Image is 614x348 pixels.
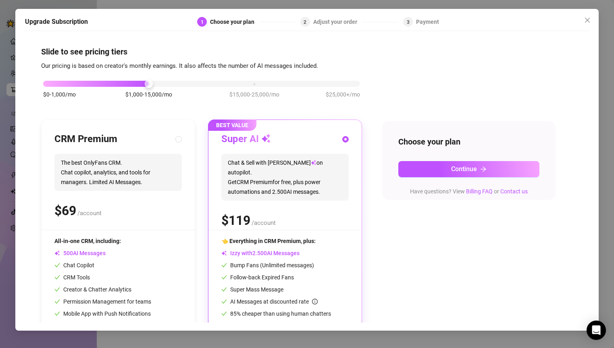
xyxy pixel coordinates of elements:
span: arrow-right [480,166,487,172]
span: $15,000-25,000/mo [229,90,279,99]
span: Close [581,17,594,23]
span: Super Mass Message [221,286,283,293]
span: AI Messages [54,250,106,256]
span: BEST VALUE [208,119,256,131]
span: Bump Fans (Unlimited messages) [221,262,314,268]
div: Open Intercom Messenger [587,321,606,340]
span: $25,000+/mo [326,90,360,99]
span: Mobile App with Push Notifications [54,310,151,317]
h5: Upgrade Subscription [25,17,88,27]
div: Payment [416,17,439,27]
span: check [221,274,227,280]
h4: Choose your plan [398,136,539,147]
span: Our pricing is based on creator's monthly earnings. It also affects the number of AI messages inc... [41,62,318,69]
div: Show Full Features List [54,318,182,337]
h4: Slide to see pricing tiers [41,46,573,57]
span: 1 [201,19,204,25]
a: Billing FAQ [466,188,493,194]
button: Continuearrow-right [398,161,539,177]
span: 👈 Everything in CRM Premium, plus: [221,238,316,244]
span: $ [221,213,250,228]
span: Izzy with AI Messages [221,250,300,256]
span: check [221,286,227,292]
span: CRM Tools [54,274,90,281]
span: The best OnlyFans CRM. Chat copilot, analytics, and tools for managers. Limited AI Messages. [54,154,182,191]
span: check [54,286,60,292]
span: Creator & Chatter Analytics [54,286,131,293]
span: $0-1,000/mo [43,90,76,99]
span: /account [77,210,102,217]
span: Continue [451,165,477,173]
span: /account [252,219,276,226]
span: check [54,298,60,304]
span: AI Messages at discounted rate [230,298,318,305]
span: check [221,298,227,304]
div: Choose your plan [210,17,260,27]
button: Close [581,14,594,27]
span: Follow-back Expired Fans [221,274,294,281]
span: Permission Management for teams [54,298,151,305]
span: close [584,17,591,23]
span: Chat & Sell with [PERSON_NAME] on autopilot. Get CRM Premium for free, plus power automations and... [221,154,349,201]
span: All-in-one CRM, including: [54,238,121,244]
span: $ [54,203,76,218]
span: 3 [407,19,410,25]
span: 85% cheaper than using human chatters [221,310,331,317]
h3: CRM Premium [54,133,117,146]
h3: Super AI [221,133,271,146]
span: 2 [304,19,307,25]
span: Chat Copilot [54,262,94,268]
span: $1,000-15,000/mo [125,90,172,99]
span: info-circle [312,298,318,304]
a: Contact us [500,188,528,194]
span: check [221,310,227,316]
span: check [54,274,60,280]
span: check [54,310,60,316]
span: check [221,262,227,268]
div: Adjust your order [313,17,362,27]
span: check [54,262,60,268]
span: Have questions? View or [410,188,528,194]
